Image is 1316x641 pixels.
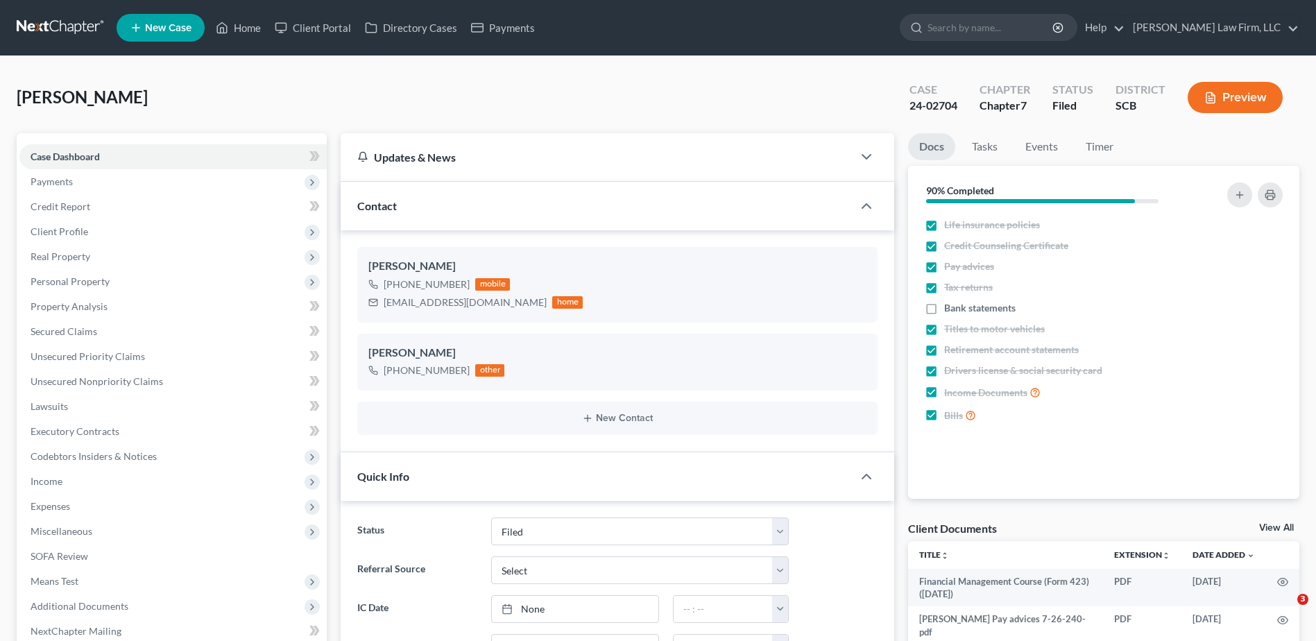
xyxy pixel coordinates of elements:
[17,87,148,107] span: [PERSON_NAME]
[31,325,97,337] span: Secured Claims
[31,151,100,162] span: Case Dashboard
[1114,549,1170,560] a: Extensionunfold_more
[31,350,145,362] span: Unsecured Priority Claims
[944,364,1102,377] span: Drivers license & social security card
[31,176,73,187] span: Payments
[31,475,62,487] span: Income
[944,409,963,422] span: Bills
[31,200,90,212] span: Credit Report
[19,344,327,369] a: Unsecured Priority Claims
[552,296,583,309] div: home
[941,552,949,560] i: unfold_more
[31,225,88,237] span: Client Profile
[350,595,484,623] label: IC Date
[31,450,157,462] span: Codebtors Insiders & Notices
[357,199,397,212] span: Contact
[31,625,121,637] span: NextChapter Mailing
[1052,82,1093,98] div: Status
[464,15,542,40] a: Payments
[19,394,327,419] a: Lawsuits
[358,15,464,40] a: Directory Cases
[350,556,484,584] label: Referral Source
[674,596,773,622] input: -- : --
[368,413,866,424] button: New Contact
[31,525,92,537] span: Miscellaneous
[357,150,836,164] div: Updates & News
[145,23,191,33] span: New Case
[909,82,957,98] div: Case
[31,300,108,312] span: Property Analysis
[31,600,128,612] span: Additional Documents
[928,15,1054,40] input: Search by name...
[31,275,110,287] span: Personal Property
[268,15,358,40] a: Client Portal
[919,549,949,560] a: Titleunfold_more
[1078,15,1125,40] a: Help
[909,98,957,114] div: 24-02704
[944,386,1027,400] span: Income Documents
[1103,569,1181,607] td: PDF
[357,470,409,483] span: Quick Info
[980,98,1030,114] div: Chapter
[944,259,994,273] span: Pay advices
[31,575,78,587] span: Means Test
[19,294,327,319] a: Property Analysis
[980,82,1030,98] div: Chapter
[1020,99,1027,112] span: 7
[1014,133,1069,160] a: Events
[19,144,327,169] a: Case Dashboard
[1297,594,1308,605] span: 3
[908,521,997,536] div: Client Documents
[944,322,1045,336] span: Titles to motor vehicles
[384,277,470,291] div: [PHONE_NUMBER]
[1269,594,1302,627] iframe: Intercom live chat
[475,278,510,291] div: mobile
[1052,98,1093,114] div: Filed
[209,15,268,40] a: Home
[926,185,994,196] strong: 90% Completed
[1116,82,1165,98] div: District
[908,133,955,160] a: Docs
[368,345,866,361] div: [PERSON_NAME]
[31,500,70,512] span: Expenses
[961,133,1009,160] a: Tasks
[350,518,484,545] label: Status
[19,369,327,394] a: Unsecured Nonpriority Claims
[31,550,88,562] span: SOFA Review
[1193,549,1255,560] a: Date Added expand_more
[1162,552,1170,560] i: unfold_more
[1116,98,1165,114] div: SCB
[368,258,866,275] div: [PERSON_NAME]
[1188,82,1283,113] button: Preview
[944,343,1079,357] span: Retirement account statements
[492,596,658,622] a: None
[19,544,327,569] a: SOFA Review
[31,400,68,412] span: Lawsuits
[384,296,547,309] div: [EMAIL_ADDRESS][DOMAIN_NAME]
[908,569,1103,607] td: Financial Management Course (Form 423) ([DATE])
[384,364,470,377] div: [PHONE_NUMBER]
[19,319,327,344] a: Secured Claims
[475,364,504,377] div: other
[1259,523,1294,533] a: View All
[944,280,993,294] span: Tax returns
[944,301,1016,315] span: Bank statements
[944,218,1040,232] span: Life insurance policies
[19,419,327,444] a: Executory Contracts
[944,239,1068,253] span: Credit Counseling Certificate
[1075,133,1125,160] a: Timer
[19,194,327,219] a: Credit Report
[31,250,90,262] span: Real Property
[1126,15,1299,40] a: [PERSON_NAME] Law Firm, LLC
[1247,552,1255,560] i: expand_more
[31,425,119,437] span: Executory Contracts
[1181,569,1266,607] td: [DATE]
[31,375,163,387] span: Unsecured Nonpriority Claims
